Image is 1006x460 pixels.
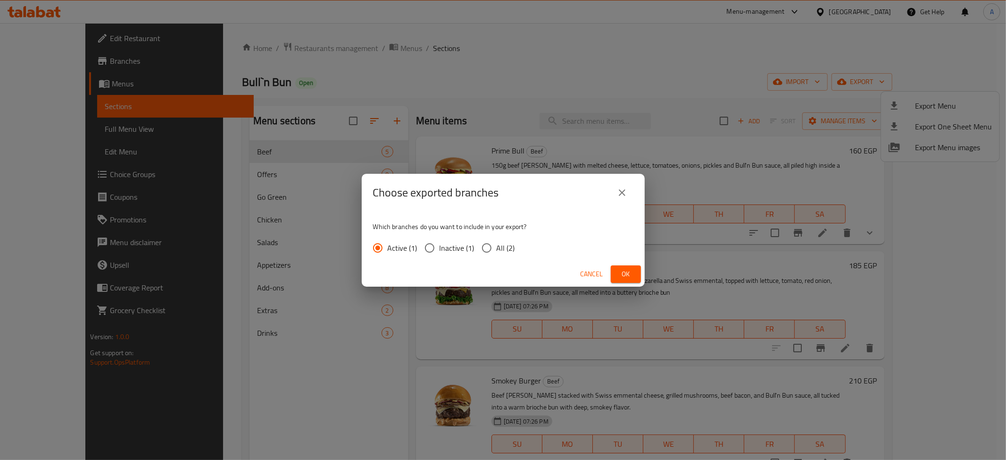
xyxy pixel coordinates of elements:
[611,265,641,283] button: Ok
[611,181,633,204] button: close
[497,242,515,254] span: All (2)
[388,242,417,254] span: Active (1)
[618,268,633,280] span: Ok
[373,185,499,200] h2: Choose exported branches
[373,222,633,231] p: Which branches do you want to include in your export?
[440,242,474,254] span: Inactive (1)
[581,268,603,280] span: Cancel
[577,265,607,283] button: Cancel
